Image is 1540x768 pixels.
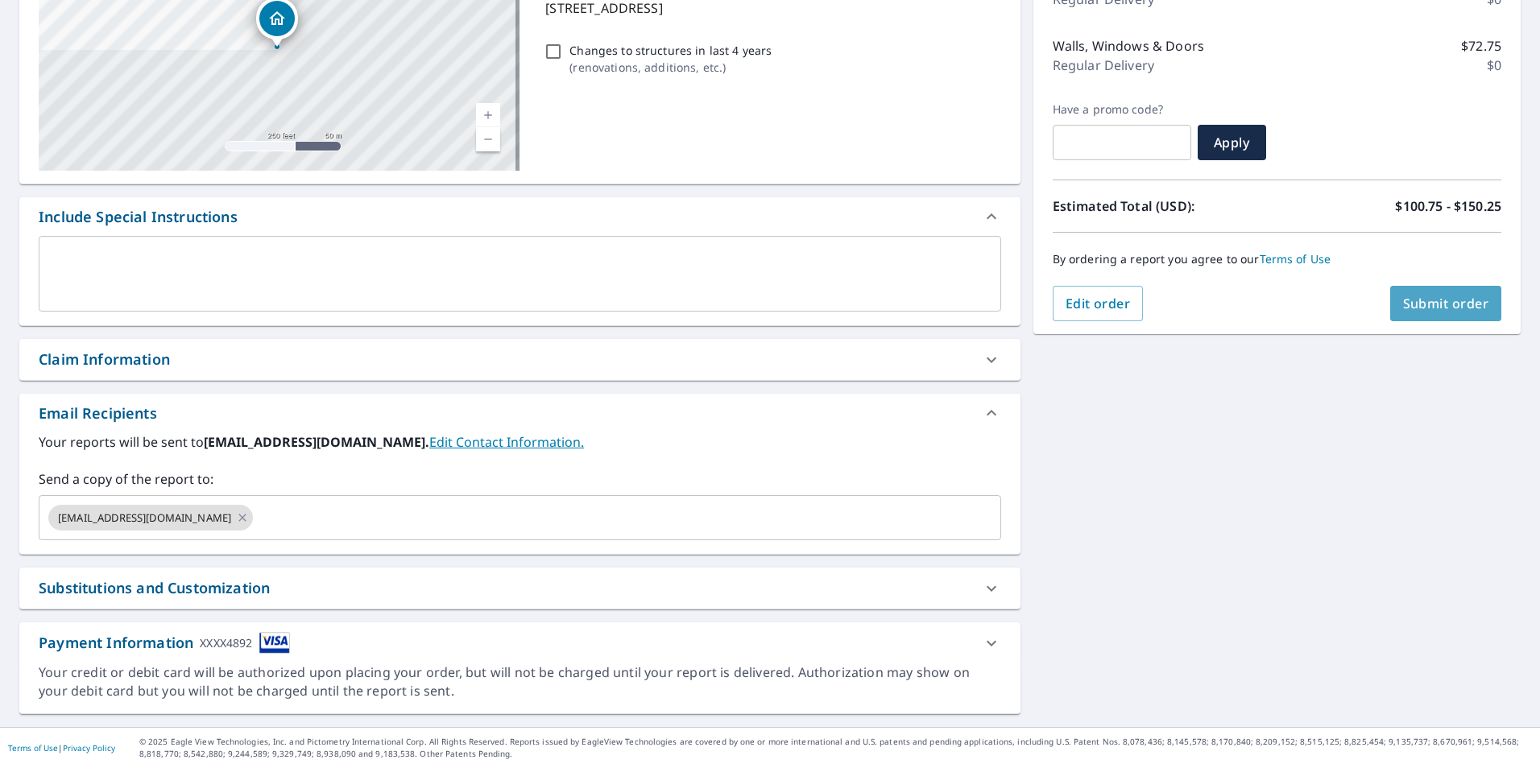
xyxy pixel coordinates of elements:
span: [EMAIL_ADDRESS][DOMAIN_NAME] [48,510,241,526]
div: Your credit or debit card will be authorized upon placing your order, but will not be charged unt... [39,663,1001,700]
p: Changes to structures in last 4 years [569,42,772,59]
div: [EMAIL_ADDRESS][DOMAIN_NAME] [48,505,253,531]
button: Apply [1198,125,1266,160]
p: Estimated Total (USD): [1053,196,1277,216]
div: Include Special Instructions [19,197,1020,236]
p: Regular Delivery [1053,56,1154,75]
div: Payment InformationXXXX4892cardImage [19,622,1020,663]
p: ( renovations, additions, etc. ) [569,59,772,76]
button: Submit order [1390,286,1502,321]
div: XXXX4892 [200,632,252,654]
p: $72.75 [1461,36,1501,56]
div: Claim Information [19,339,1020,380]
a: Privacy Policy [63,742,115,754]
p: $100.75 - $150.25 [1395,196,1501,216]
a: EditContactInfo [429,433,584,451]
span: Apply [1211,134,1253,151]
span: Edit order [1066,295,1131,312]
p: Walls, Windows & Doors [1053,36,1204,56]
div: Claim Information [39,349,170,370]
button: Edit order [1053,286,1144,321]
p: By ordering a report you agree to our [1053,252,1501,266]
label: Your reports will be sent to [39,432,1001,452]
a: Terms of Use [1260,251,1331,266]
label: Send a copy of the report to: [39,469,1001,489]
a: Terms of Use [8,742,58,754]
div: Substitutions and Customization [19,568,1020,609]
p: $0 [1487,56,1501,75]
a: Current Level 17, Zoom Out [476,127,500,151]
label: Have a promo code? [1053,102,1191,117]
p: | [8,743,115,753]
img: cardImage [259,632,290,654]
div: Email Recipients [39,403,157,424]
div: Payment Information [39,632,290,654]
a: Current Level 17, Zoom In [476,103,500,127]
div: Include Special Instructions [39,206,238,228]
span: Submit order [1403,295,1489,312]
b: [EMAIL_ADDRESS][DOMAIN_NAME]. [204,433,429,451]
div: Email Recipients [19,394,1020,432]
div: Substitutions and Customization [39,577,270,599]
p: © 2025 Eagle View Technologies, Inc. and Pictometry International Corp. All Rights Reserved. Repo... [139,736,1532,760]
